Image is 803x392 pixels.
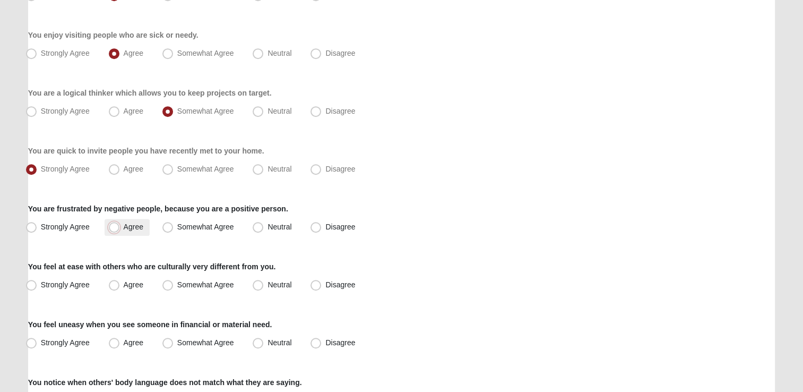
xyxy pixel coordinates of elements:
span: Disagree [325,107,355,115]
span: Agree [124,223,143,231]
span: Somewhat Agree [177,280,234,289]
span: Somewhat Agree [177,338,234,347]
span: Strongly Agree [41,280,90,289]
span: Disagree [325,280,355,289]
span: Strongly Agree [41,165,90,173]
label: You are quick to invite people you have recently met to your home. [28,146,264,156]
span: Strongly Agree [41,338,90,347]
span: Disagree [325,165,355,173]
span: Strongly Agree [41,223,90,231]
span: Strongly Agree [41,49,90,57]
span: Neutral [267,223,291,231]
label: You feel uneasy when you see someone in financial or material need. [28,319,272,330]
span: Neutral [267,338,291,347]
span: Neutral [267,165,291,173]
span: Disagree [325,338,355,347]
label: You feel at ease with others who are culturally very different from you. [28,261,276,272]
label: You enjoy visiting people who are sick or needy. [28,30,198,40]
span: Disagree [325,223,355,231]
span: Somewhat Agree [177,165,234,173]
span: Neutral [267,280,291,289]
span: Agree [124,165,143,173]
span: Agree [124,107,143,115]
span: Somewhat Agree [177,107,234,115]
span: Neutral [267,107,291,115]
span: Agree [124,338,143,347]
span: Agree [124,49,143,57]
span: Somewhat Agree [177,49,234,57]
span: Neutral [267,49,291,57]
label: You are frustrated by negative people, because you are a positive person. [28,203,288,214]
label: You are a logical thinker which allows you to keep projects on target. [28,88,272,98]
span: Strongly Agree [41,107,90,115]
span: Somewhat Agree [177,223,234,231]
span: Agree [124,280,143,289]
span: Disagree [325,49,355,57]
